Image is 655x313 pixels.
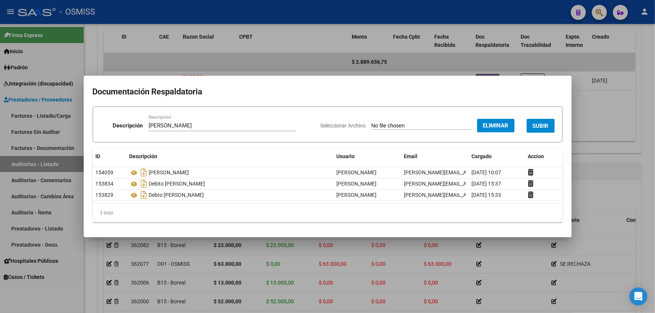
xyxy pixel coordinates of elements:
[139,189,149,201] i: Descargar documento
[472,181,501,187] span: [DATE] 15:37
[93,204,563,222] div: 3 total
[334,148,401,165] datatable-header-cell: Usuario
[404,181,568,187] span: [PERSON_NAME][EMAIL_ADDRESS][PERSON_NAME][DOMAIN_NAME]
[404,192,568,198] span: [PERSON_NAME][EMAIL_ADDRESS][PERSON_NAME][DOMAIN_NAME]
[129,189,331,201] div: Debto [PERSON_NAME]
[96,192,114,198] span: 153829
[404,169,568,175] span: [PERSON_NAME][EMAIL_ADDRESS][PERSON_NAME][DOMAIN_NAME]
[129,153,158,159] span: Descripción
[401,148,469,165] datatable-header-cell: Email
[96,169,114,175] span: 154059
[472,192,501,198] span: [DATE] 15:33
[96,153,101,159] span: ID
[126,148,334,165] datatable-header-cell: Descripción
[533,123,549,129] span: SUBIR
[472,153,492,159] span: Cargado
[129,178,331,190] div: Debito [PERSON_NAME]
[113,121,143,130] p: Descripción
[472,169,501,175] span: [DATE] 10:07
[337,169,377,175] span: [PERSON_NAME]
[629,288,647,306] div: Open Intercom Messenger
[483,122,509,129] span: Eliminar
[528,153,544,159] span: Accion
[337,181,377,187] span: [PERSON_NAME]
[93,148,126,165] datatable-header-cell: ID
[129,166,331,178] div: [PERSON_NAME]
[337,192,377,198] span: [PERSON_NAME]
[469,148,525,165] datatable-header-cell: Cargado
[139,166,149,178] i: Descargar documento
[321,123,366,129] span: Seleccionar Archivo
[93,85,563,99] h2: Documentación Respaldatoria
[404,153,418,159] span: Email
[525,148,563,165] datatable-header-cell: Accion
[527,119,555,133] button: SUBIR
[477,119,515,132] button: Eliminar
[139,178,149,190] i: Descargar documento
[337,153,355,159] span: Usuario
[96,181,114,187] span: 153834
